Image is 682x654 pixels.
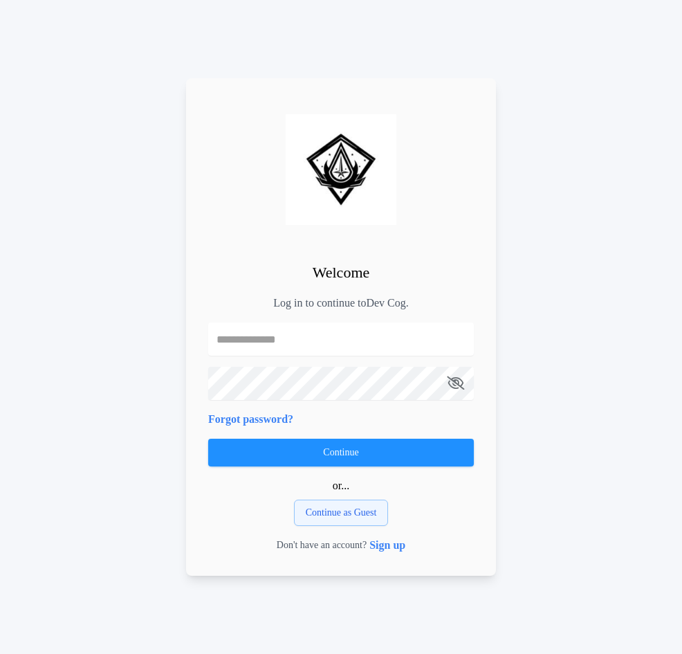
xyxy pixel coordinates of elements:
[294,500,389,526] button: Continue as Guest
[208,411,293,428] button: Forgot password?
[313,261,370,284] h2: Welcome
[273,295,409,311] p: Log in to continue to Dev Cog .
[369,537,405,554] button: Sign up
[277,538,367,552] p: Don't have an account?
[286,114,396,225] img: logo
[208,439,474,466] button: Continue
[333,478,349,494] p: or...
